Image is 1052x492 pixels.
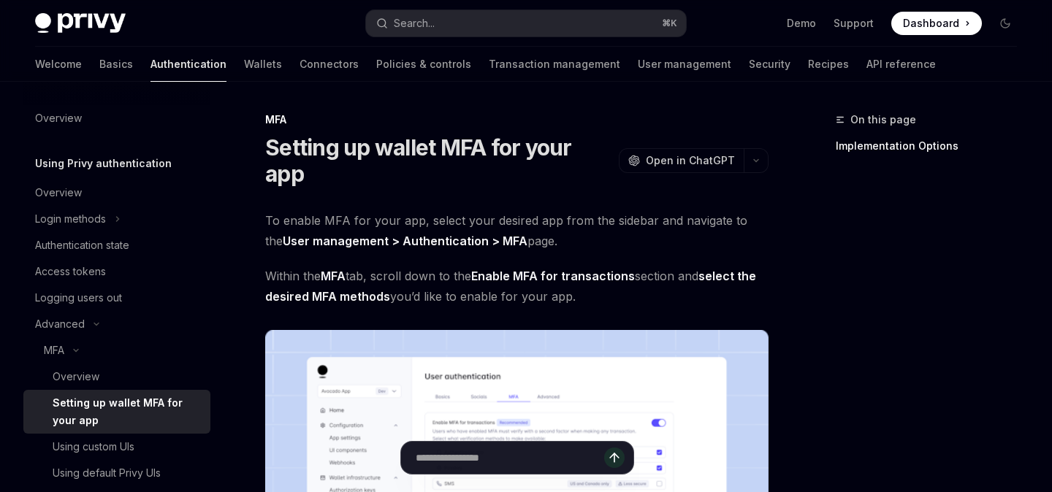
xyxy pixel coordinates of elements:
[53,464,161,482] div: Using default Privy UIs
[35,210,106,228] div: Login methods
[35,289,122,307] div: Logging users out
[53,368,99,385] div: Overview
[903,16,959,31] span: Dashboard
[891,12,982,35] a: Dashboard
[283,234,527,248] strong: User management > Authentication > MFA
[376,47,471,82] a: Policies & controls
[808,47,849,82] a: Recipes
[662,18,677,29] span: ⌘ K
[23,285,210,311] a: Logging users out
[866,47,936,82] a: API reference
[244,47,282,82] a: Wallets
[836,134,1029,158] a: Implementation Options
[366,10,685,36] button: Search...⌘K
[150,47,226,82] a: Authentication
[53,438,134,456] div: Using custom UIs
[834,16,874,31] a: Support
[749,47,790,82] a: Security
[646,153,735,168] span: Open in ChatGPT
[604,447,625,468] button: Send message
[638,47,731,82] a: User management
[489,47,620,82] a: Transaction management
[265,266,769,307] span: Within the tab, scroll down to the section and you’d like to enable for your app.
[23,434,210,460] a: Using custom UIs
[23,180,210,206] a: Overview
[265,210,769,251] span: To enable MFA for your app, select your desired app from the sidebar and navigate to the page.
[787,16,816,31] a: Demo
[35,237,129,254] div: Authentication state
[265,134,613,187] h1: Setting up wallet MFA for your app
[35,47,82,82] a: Welcome
[35,109,82,127] div: Overview
[471,269,635,283] strong: Enable MFA for transactions
[44,342,64,359] div: MFA
[23,258,210,285] a: Access tokens
[23,390,210,434] a: Setting up wallet MFA for your app
[53,394,202,429] div: Setting up wallet MFA for your app
[99,47,133,82] a: Basics
[23,105,210,131] a: Overview
[35,13,126,34] img: dark logo
[619,148,744,173] button: Open in ChatGPT
[35,155,172,172] h5: Using Privy authentication
[35,184,82,201] div: Overview
[300,47,359,82] a: Connectors
[394,15,435,32] div: Search...
[35,263,106,280] div: Access tokens
[23,460,210,486] a: Using default Privy UIs
[265,112,769,127] div: MFA
[321,269,346,283] strong: MFA
[23,364,210,390] a: Overview
[850,111,916,128] span: On this page
[35,315,85,333] div: Advanced
[23,232,210,258] a: Authentication state
[994,12,1017,35] button: Toggle dark mode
